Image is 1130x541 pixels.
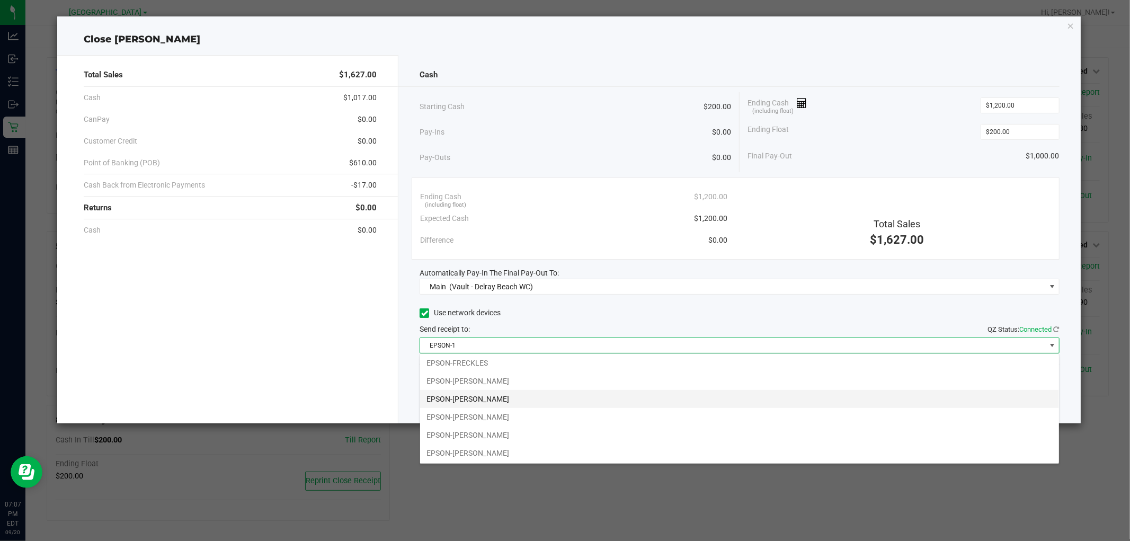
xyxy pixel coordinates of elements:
[420,354,1059,372] li: EPSON-FRECKLES
[84,136,137,147] span: Customer Credit
[425,201,467,210] span: (including float)
[748,150,792,162] span: Final Pay-Out
[420,444,1059,462] li: EPSON-[PERSON_NAME]
[57,32,1080,47] div: Close [PERSON_NAME]
[1026,150,1060,162] span: $1,000.00
[694,213,727,224] span: $1,200.00
[420,307,501,318] label: Use network devices
[351,180,377,191] span: -$17.00
[420,338,1045,353] span: EPSON-1
[420,213,469,224] span: Expected Cash
[84,69,123,81] span: Total Sales
[420,390,1059,408] li: EPSON-[PERSON_NAME]
[420,426,1059,444] li: EPSON-[PERSON_NAME]
[358,225,377,236] span: $0.00
[420,191,461,202] span: Ending Cash
[704,101,731,112] span: $200.00
[420,325,470,333] span: Send receipt to:
[988,325,1060,333] span: QZ Status:
[449,282,533,291] span: (Vault - Delray Beach WC)
[1020,325,1052,333] span: Connected
[752,107,794,116] span: (including float)
[420,152,450,163] span: Pay-Outs
[84,180,205,191] span: Cash Back from Electronic Payments
[874,218,920,229] span: Total Sales
[712,127,731,138] span: $0.00
[708,235,727,246] span: $0.00
[84,197,377,219] div: Returns
[420,372,1059,390] li: EPSON-[PERSON_NAME]
[84,114,110,125] span: CanPay
[420,127,444,138] span: Pay-Ins
[420,101,465,112] span: Starting Cash
[694,191,727,202] span: $1,200.00
[84,92,101,103] span: Cash
[339,69,377,81] span: $1,627.00
[712,152,731,163] span: $0.00
[84,225,101,236] span: Cash
[11,456,42,488] iframe: Resource center
[420,235,453,246] span: Difference
[430,282,446,291] span: Main
[420,269,559,277] span: Automatically Pay-In The Final Pay-Out To:
[420,408,1059,426] li: EPSON-[PERSON_NAME]
[870,233,924,246] span: $1,627.00
[84,157,160,168] span: Point of Banking (POB)
[748,97,807,113] span: Ending Cash
[349,157,377,168] span: $610.00
[748,124,789,140] span: Ending Float
[355,202,377,214] span: $0.00
[358,136,377,147] span: $0.00
[343,92,377,103] span: $1,017.00
[358,114,377,125] span: $0.00
[420,69,438,81] span: Cash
